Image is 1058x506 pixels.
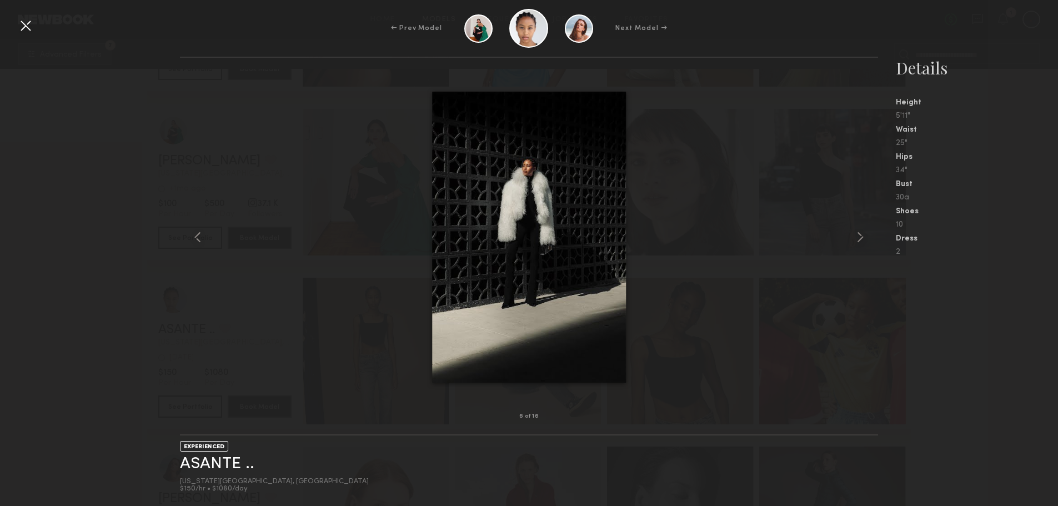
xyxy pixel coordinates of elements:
div: ← Prev Model [391,23,442,33]
div: Bust [896,181,1058,188]
div: 10 [896,221,1058,229]
div: Waist [896,126,1058,134]
div: 2 [896,248,1058,256]
div: 34" [896,167,1058,174]
div: $150/hr • $1080/day [180,485,369,493]
div: Shoes [896,208,1058,216]
div: 25" [896,139,1058,147]
div: Details [896,57,1058,79]
div: 5'11" [896,112,1058,120]
a: ASANTE .. [180,455,254,473]
div: [US_STATE][GEOGRAPHIC_DATA], [GEOGRAPHIC_DATA] [180,478,369,485]
div: Height [896,99,1058,107]
div: 6 of 16 [519,414,539,419]
div: 30a [896,194,1058,202]
div: EXPERIENCED [180,441,228,452]
div: Next Model → [615,23,667,33]
div: Dress [896,235,1058,243]
div: Hips [896,153,1058,161]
